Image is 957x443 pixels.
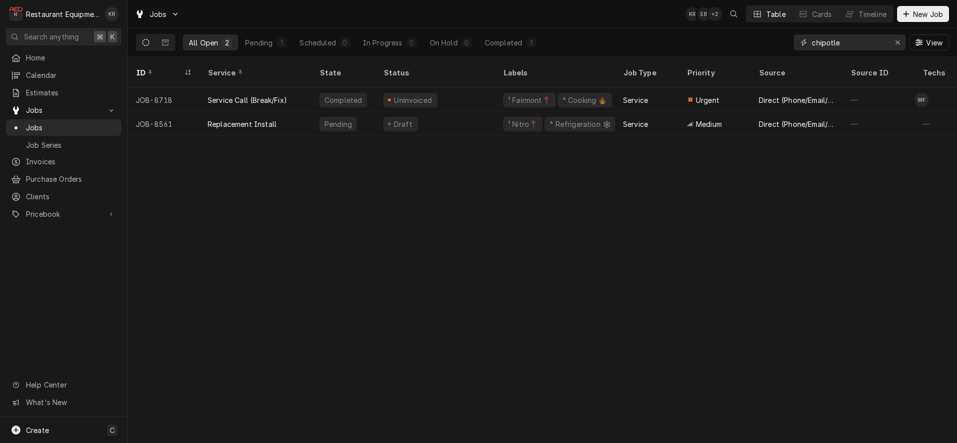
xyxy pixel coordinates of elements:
[696,119,722,129] span: Medium
[128,88,200,112] div: JOB-8718
[26,397,115,408] span: What's New
[696,95,719,105] span: Urgent
[697,7,711,21] div: EB
[96,31,103,42] span: ⌘
[6,84,121,101] a: Estimates
[136,67,182,78] div: ID
[6,188,121,205] a: Clients
[6,49,121,66] a: Home
[685,7,699,21] div: Kelli Robinette's Avatar
[393,95,433,105] div: Uninvoiced
[915,93,929,107] div: Wesley Fisher's Avatar
[6,102,121,118] a: Go to Jobs
[26,70,116,80] span: Calendar
[759,67,833,78] div: Source
[24,31,79,42] span: Search anything
[549,119,612,129] div: ⁴ Refrigeration ❄️
[319,67,367,78] div: State
[623,67,671,78] div: Job Type
[812,9,832,19] div: Cards
[26,87,116,98] span: Estimates
[897,6,949,22] button: New Job
[26,380,115,390] span: Help Center
[6,119,121,136] a: Jobs
[623,95,648,105] div: Service
[26,140,116,150] span: Job Series
[485,37,522,48] div: Completed
[507,95,552,105] div: ¹ Fairmont📍
[26,174,116,184] span: Purchase Orders
[759,95,835,105] div: Direct (Phone/Email/etc.)
[910,34,949,50] button: View
[507,119,539,129] div: ¹ Nitro📍
[708,7,722,21] div: + 2
[409,37,415,48] div: 0
[26,191,116,202] span: Clients
[323,95,363,105] div: Completed
[687,67,741,78] div: Priority
[6,137,121,153] a: Job Series
[26,105,101,115] span: Jobs
[503,67,607,78] div: Labels
[6,67,121,83] a: Calendar
[623,119,648,129] div: Service
[208,67,302,78] div: Service
[26,52,116,63] span: Home
[26,209,101,219] span: Pricebook
[430,37,458,48] div: On Hold
[766,9,786,19] div: Table
[6,171,121,187] a: Purchase Orders
[224,37,230,48] div: 2
[128,112,200,136] div: JOB-8561
[208,95,287,105] div: Service Call (Break/Fix)
[189,37,218,48] div: All Open
[110,31,115,42] span: K
[392,119,414,129] div: Draft
[812,34,887,50] input: Keyword search
[890,34,906,50] button: Erase input
[9,7,23,21] div: Restaurant Equipment Diagnostics's Avatar
[26,9,99,19] div: Restaurant Equipment Diagnostics
[9,7,23,21] div: R
[26,122,116,133] span: Jobs
[363,37,403,48] div: In Progress
[759,119,835,129] div: Direct (Phone/Email/etc.)
[26,426,49,435] span: Create
[528,37,534,48] div: 1
[924,37,945,48] span: View
[6,394,121,411] a: Go to What's New
[843,112,915,136] div: —
[923,67,947,78] div: Techs
[685,7,699,21] div: KR
[383,67,485,78] div: Status
[323,119,353,129] div: Pending
[342,37,348,48] div: 0
[279,37,285,48] div: 1
[6,206,121,222] a: Go to Pricebook
[843,88,915,112] div: —
[245,37,273,48] div: Pending
[131,6,184,22] a: Go to Jobs
[105,7,119,21] div: Kelli Robinette's Avatar
[6,28,121,45] button: Search anything⌘K
[110,425,115,436] span: C
[562,95,608,105] div: ⁴ Cooking 🔥
[208,119,277,129] div: Replacement Install
[915,112,955,136] div: —
[859,9,887,19] div: Timeline
[915,93,929,107] div: WF
[6,377,121,393] a: Go to Help Center
[726,6,742,22] button: Open search
[464,37,470,48] div: 0
[105,7,119,21] div: KR
[26,156,116,167] span: Invoices
[911,9,945,19] span: New Job
[697,7,711,21] div: Emily Bird's Avatar
[300,37,335,48] div: Scheduled
[150,9,167,19] span: Jobs
[851,67,905,78] div: Source ID
[6,153,121,170] a: Invoices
